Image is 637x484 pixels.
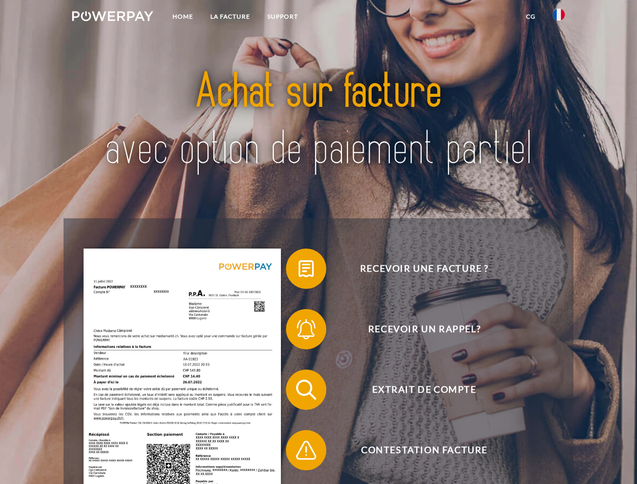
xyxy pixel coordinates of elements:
[553,9,565,21] img: fr
[164,8,202,26] a: Home
[286,370,548,410] button: Extrait de compte
[301,309,548,349] span: Recevoir un rappel?
[286,249,548,289] button: Recevoir une facture ?
[294,317,319,342] img: qb_bell.svg
[301,430,548,470] span: Contestation Facture
[517,8,544,26] a: CG
[294,438,319,463] img: qb_warning.svg
[202,8,259,26] a: LA FACTURE
[301,249,548,289] span: Recevoir une facture ?
[286,309,548,349] button: Recevoir un rappel?
[294,256,319,281] img: qb_bill.svg
[286,430,548,470] button: Contestation Facture
[72,11,153,21] img: logo-powerpay-white.svg
[301,370,548,410] span: Extrait de compte
[96,48,541,193] img: title-powerpay_fr.svg
[294,377,319,402] img: qb_search.svg
[259,8,307,26] a: Support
